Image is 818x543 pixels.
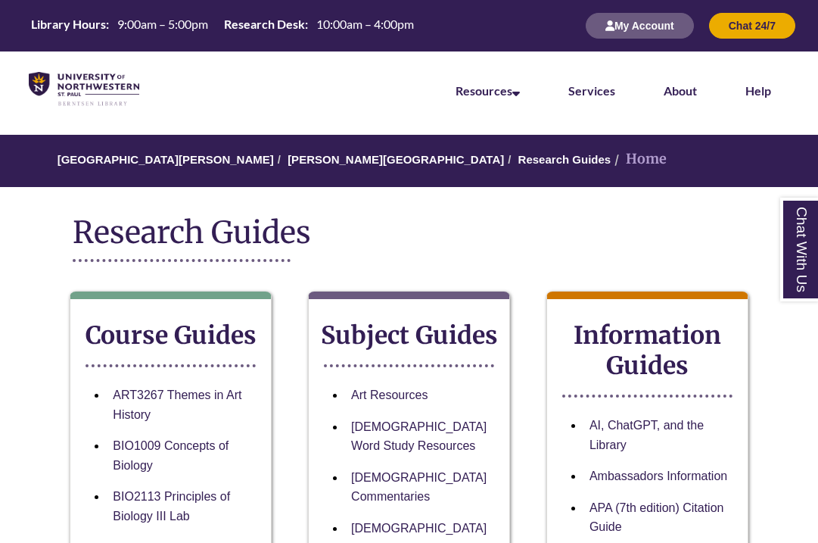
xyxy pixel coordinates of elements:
[113,490,230,523] a: BIO2113 Principles of Biology III Lab
[218,16,310,33] th: Research Desk:
[321,320,498,351] strong: Subject Guides
[518,153,611,166] a: Research Guides
[611,148,667,170] li: Home
[574,320,721,381] strong: Information Guides
[29,72,139,107] img: UNWSP Library Logo
[745,83,771,98] a: Help
[589,419,704,451] a: AI, ChatGPT, and the Library
[113,439,229,472] a: BIO1009 Concepts of Biology
[351,471,487,504] a: [DEMOGRAPHIC_DATA] Commentaries
[586,19,694,32] a: My Account
[709,13,795,39] button: Chat 24/7
[664,83,697,98] a: About
[73,214,311,251] span: Research Guides
[288,153,504,166] a: [PERSON_NAME][GEOGRAPHIC_DATA]
[351,420,487,453] a: [DEMOGRAPHIC_DATA] Word Study Resources
[58,153,274,166] a: [GEOGRAPHIC_DATA][PERSON_NAME]
[586,13,694,39] button: My Account
[25,16,111,33] th: Library Hours:
[113,389,241,421] a: ART3267 Themes in Art History
[568,83,615,98] a: Services
[86,320,257,351] strong: Course Guides
[351,389,428,401] a: Art Resources
[589,501,724,534] a: APA (7th edition) Citation Guide
[316,17,414,31] span: 10:00am – 4:00pm
[25,16,420,36] a: Hours Today
[456,83,520,98] a: Resources
[25,16,420,35] table: Hours Today
[589,470,727,482] a: Ambassadors Information
[709,19,795,32] a: Chat 24/7
[117,17,208,31] span: 9:00am – 5:00pm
